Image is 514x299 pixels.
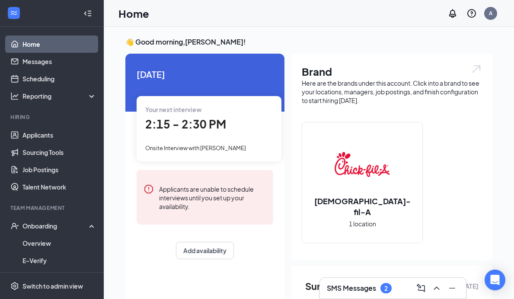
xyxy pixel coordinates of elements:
a: Scheduling [22,70,96,87]
div: A [489,10,492,17]
svg: Minimize [447,283,457,293]
h3: 👋 Good morning, [PERSON_NAME] ! [125,37,492,47]
a: Applicants [22,126,96,144]
svg: Error [144,184,154,194]
svg: Notifications [447,8,458,19]
div: 2 [384,285,388,292]
a: Home [22,35,96,53]
div: Applicants are unable to schedule interviews until you set up your availability. [159,184,266,211]
div: Open Intercom Messenger [485,270,505,290]
div: Reporting [22,92,97,100]
div: Onboarding [22,222,89,230]
span: [DATE] [137,68,273,81]
svg: Collapse [83,9,92,18]
svg: ComposeMessage [416,283,426,293]
div: Here are the brands under this account. Click into a brand to see your locations, managers, job p... [302,79,482,105]
div: Team Management [10,204,95,212]
span: Onsite Interview with [PERSON_NAME] [145,145,246,151]
div: Hiring [10,113,95,121]
a: E-Verify [22,252,96,269]
h1: Brand [302,64,482,79]
img: open.6027fd2a22e1237b5b06.svg [471,64,482,74]
svg: Settings [10,282,19,290]
span: Your next interview [145,106,201,113]
img: Chick-fil-A [335,137,390,192]
a: Onboarding Documents [22,269,96,286]
svg: QuestionInfo [466,8,477,19]
h3: SMS Messages [327,283,376,293]
svg: Analysis [10,92,19,100]
svg: ChevronUp [431,283,442,293]
h1: Home [118,6,149,21]
div: Switch to admin view [22,282,83,290]
a: Overview [22,235,96,252]
button: ComposeMessage [414,281,428,295]
span: 1 location [349,219,376,228]
svg: WorkstreamLogo [10,9,18,17]
button: Add availability [176,242,234,259]
span: Summary of last week [305,279,406,294]
a: Job Postings [22,161,96,178]
svg: UserCheck [10,222,19,230]
span: 2:15 - 2:30 PM [145,117,226,131]
a: Sourcing Tools [22,144,96,161]
button: ChevronUp [430,281,444,295]
a: Messages [22,53,96,70]
a: Talent Network [22,178,96,196]
button: Minimize [445,281,459,295]
h2: [DEMOGRAPHIC_DATA]-fil-A [302,196,422,217]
